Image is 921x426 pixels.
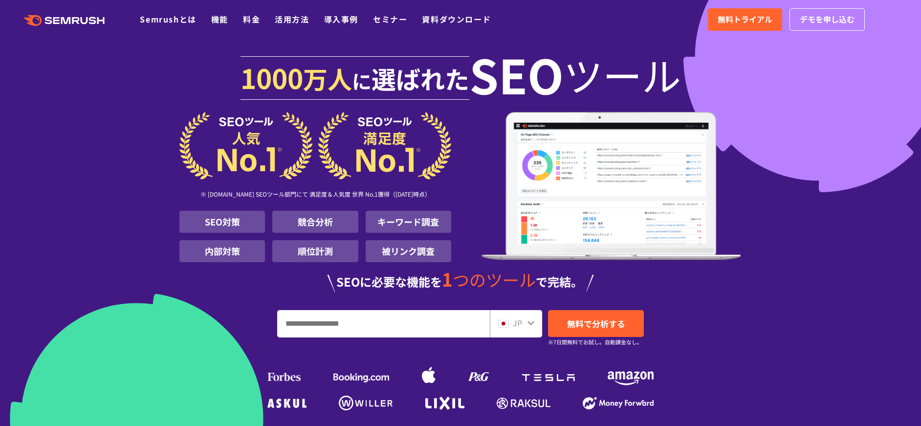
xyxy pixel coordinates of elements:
[272,211,358,233] li: 競合分析
[548,337,642,347] small: ※7日間無料でお試し。自動課金なし。
[303,61,352,96] span: 万人
[442,266,453,292] span: 1
[718,13,772,26] span: 無料トライアル
[366,211,451,233] li: キーワード調査
[536,273,583,290] span: で完結。
[548,310,644,337] a: 無料で分析する
[422,13,491,25] a: 資料ダウンロード
[708,8,782,31] a: 無料トライアル
[179,211,265,233] li: SEO対策
[372,61,469,96] span: 選ばれた
[453,268,536,291] span: つのツール
[469,55,564,94] span: SEO
[179,270,742,292] div: SEOに必要な機能を
[211,13,228,25] a: 機能
[278,311,489,337] input: URL、キーワードを入力してください
[513,317,522,329] span: JP
[789,8,865,31] a: デモを申し込む
[324,13,358,25] a: 導入事例
[567,317,625,330] span: 無料で分析する
[275,13,309,25] a: 活用方法
[179,240,265,262] li: 内部対策
[366,240,451,262] li: 被リンク調査
[352,67,372,95] span: に
[373,13,407,25] a: セミナー
[800,13,855,26] span: デモを申し込む
[243,13,260,25] a: 料金
[179,179,451,211] div: ※ [DOMAIN_NAME] SEOツール部門にて 満足度＆人気度 世界 No.1獲得（[DATE]時点）
[140,13,196,25] a: Semrushとは
[241,58,303,97] span: 1000
[272,240,358,262] li: 順位計測
[564,55,681,94] span: ツール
